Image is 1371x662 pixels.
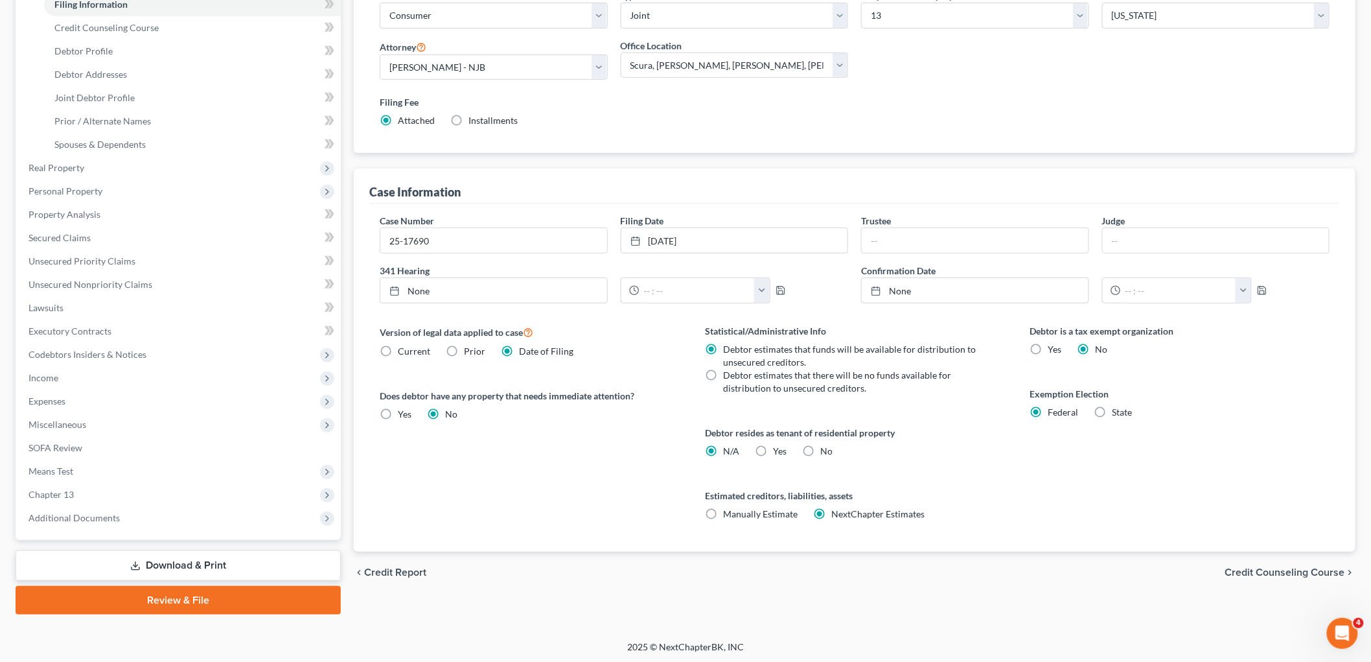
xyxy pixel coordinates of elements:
[373,264,855,278] label: 341 Hearing
[29,466,73,477] span: Means Test
[29,279,152,290] span: Unsecured Nonpriority Claims
[29,442,82,453] span: SOFA Review
[773,445,787,456] span: Yes
[18,250,341,273] a: Unsecured Priority Claims
[54,22,159,33] span: Credit Counseling Course
[29,489,74,500] span: Chapter 13
[54,139,146,150] span: Spouses & Dependents
[380,324,679,340] label: Version of legal data applied to case
[723,344,976,368] span: Debtor estimates that funds will be available for distribution to unsecured creditors.
[639,278,755,303] input: -- : --
[18,296,341,320] a: Lawsuits
[621,39,682,53] label: Office Location
[29,349,146,360] span: Codebtors Insiders & Notices
[354,567,364,578] i: chevron_left
[705,324,1004,338] label: Statistical/Administrative Info
[54,92,135,103] span: Joint Debtor Profile
[723,508,798,519] span: Manually Estimate
[364,567,426,578] span: Credit Report
[29,302,63,313] span: Lawsuits
[380,389,679,403] label: Does debtor have any property that needs immediate attention?
[18,320,341,343] a: Executory Contracts
[1030,324,1330,338] label: Debtor is a tax exempt organization
[1112,407,1133,418] span: State
[820,445,833,456] span: No
[16,586,341,615] a: Review & File
[1096,344,1108,355] span: No
[44,63,341,86] a: Debtor Addresses
[621,214,664,228] label: Filing Date
[855,264,1336,278] label: Confirmation Date
[44,110,341,133] a: Prior / Alternate Names
[29,372,58,383] span: Income
[398,408,411,420] span: Yes
[1102,214,1125,228] label: Judge
[445,408,457,420] span: No
[398,346,430,357] span: Current
[29,512,120,523] span: Additional Documents
[831,508,925,519] span: NextChapter Estimates
[380,214,434,228] label: Case Number
[29,419,86,430] span: Miscellaneous
[18,203,341,226] a: Property Analysis
[862,228,1089,253] input: --
[380,228,607,253] input: Enter case number...
[18,226,341,250] a: Secured Claims
[705,426,1004,440] label: Debtor resides as tenant of residential property
[1048,407,1079,418] span: Federal
[1048,344,1062,355] span: Yes
[29,325,111,337] span: Executory Contracts
[723,445,739,456] span: N/A
[29,232,91,243] span: Secured Claims
[1030,387,1330,401] label: Exemption Election
[16,550,341,581] a: Download & Print
[354,567,426,578] button: chevron_left Credit Report
[44,40,341,63] a: Debtor Profile
[519,346,573,357] span: Date of Filing
[29,162,84,173] span: Real Property
[705,489,1004,502] label: Estimated creditors, liabilities, assets
[54,115,151,126] span: Prior / Alternate Names
[29,255,135,266] span: Unsecured Priority Claims
[44,16,341,40] a: Credit Counseling Course
[18,273,341,296] a: Unsecured Nonpriority Claims
[18,436,341,460] a: SOFA Review
[398,115,435,126] span: Attached
[380,278,607,303] a: None
[861,214,891,228] label: Trustee
[1121,278,1237,303] input: -- : --
[1345,567,1355,578] i: chevron_right
[1354,618,1364,628] span: 4
[1103,228,1330,253] input: --
[1327,618,1358,649] iframe: Intercom live chat
[380,95,1330,109] label: Filing Fee
[723,370,951,394] span: Debtor estimates that there will be no funds available for distribution to unsecured creditors.
[54,69,127,80] span: Debtor Addresses
[29,396,65,407] span: Expenses
[44,133,341,156] a: Spouses & Dependents
[369,184,461,200] div: Case Information
[29,209,100,220] span: Property Analysis
[44,86,341,110] a: Joint Debtor Profile
[29,185,102,196] span: Personal Property
[1225,567,1345,578] span: Credit Counseling Course
[862,278,1089,303] a: None
[380,39,426,54] label: Attorney
[464,346,485,357] span: Prior
[1225,567,1355,578] button: Credit Counseling Course chevron_right
[468,115,518,126] span: Installments
[54,45,113,56] span: Debtor Profile
[621,228,848,253] a: [DATE]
